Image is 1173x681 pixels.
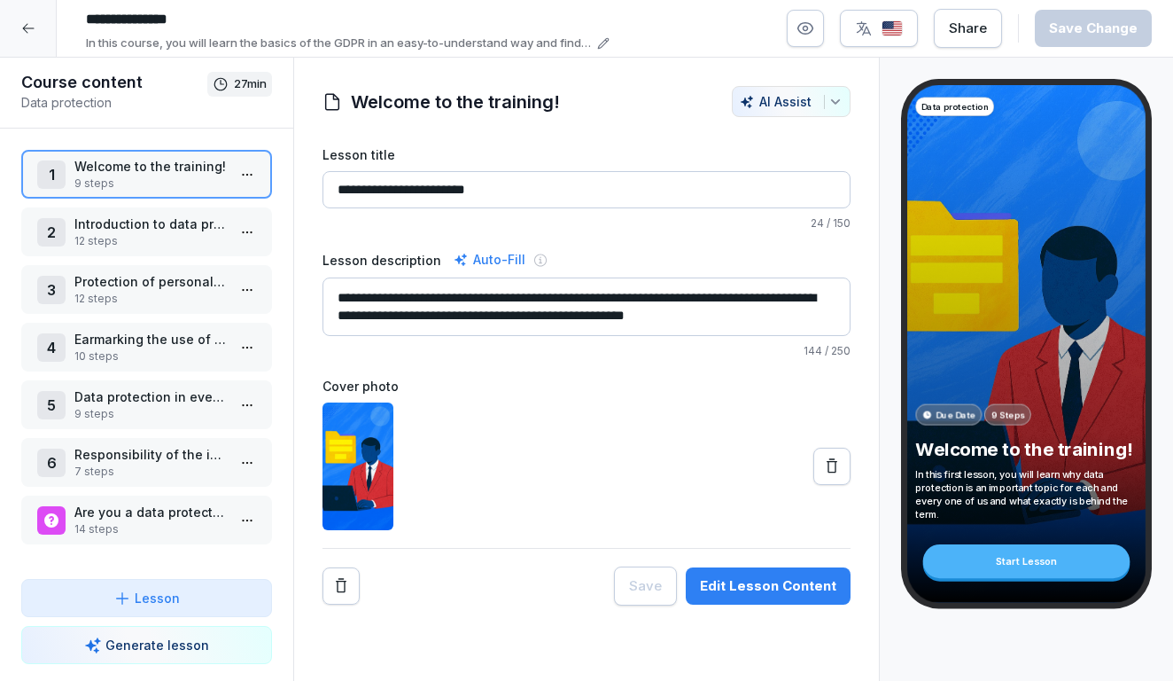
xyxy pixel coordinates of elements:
[74,521,226,537] p: 14 steps
[37,449,66,477] div: 6
[74,406,226,422] p: 9 steps
[135,589,180,607] p: Lesson
[629,576,662,596] div: Save
[37,276,66,304] div: 3
[21,72,207,93] h1: Course content
[21,323,272,372] div: 4Earmarking the use of data10 steps
[990,408,1024,420] p: 9 Steps
[74,445,226,464] p: Responsibility of the individual
[21,93,207,112] p: Data protection
[804,344,822,357] span: 144
[322,215,851,231] p: / 150
[21,438,272,487] div: 6Responsibility of the individual7 steps
[322,145,851,164] label: Lesson title
[936,408,975,420] p: Due Date
[351,89,560,115] h1: Welcome to the training!
[700,576,836,596] div: Edit Lesson Content
[37,218,66,247] div: 2
[1049,19,1138,38] div: Save Change
[37,391,66,419] div: 5
[949,19,987,38] div: Share
[322,343,851,359] p: / 250
[915,437,1137,460] p: Welcome to the training!
[37,333,66,362] div: 4
[21,207,272,256] div: 2Introduction to data protection12 steps
[1035,10,1152,47] button: Save Change
[74,464,226,480] p: 7 steps
[21,380,272,429] div: 5Data protection in everyday working life9 steps
[37,160,66,189] div: 1
[74,233,226,249] p: 12 steps
[740,94,843,109] div: AI Assist
[74,387,226,406] p: Data protection in everyday working life
[915,468,1137,521] p: In this first lesson, you will learn why data protection is an important topic for each and every...
[74,272,226,291] p: Protection of personal data
[21,496,272,544] div: Are you a data protection professional?14 steps
[686,567,851,605] button: Edit Lesson Content
[86,35,592,52] p: In this course, you will learn the basics of the GDPR in an easy-to-understand way and find out h...
[322,567,360,605] button: Remove
[74,503,226,521] p: Are you a data protection professional?
[74,330,226,348] p: Earmarking the use of data
[811,216,824,230] span: 24
[74,348,226,364] p: 10 steps
[921,100,989,113] p: Data protection
[732,86,851,117] button: AI Assist
[450,249,529,270] div: Auto-Fill
[21,626,272,664] button: Generate lesson
[322,251,441,270] label: Lesson description
[21,265,272,314] div: 3Protection of personal data12 steps
[322,403,393,530] img: j2el9o86udhr8uan64n0lli6.png
[923,544,1130,578] div: Start Lesson
[74,291,226,307] p: 12 steps
[882,20,903,37] img: us.svg
[74,176,226,192] p: 9 steps
[934,9,1002,48] button: Share
[105,636,209,654] p: Generate lesson
[21,579,272,617] button: Lesson
[21,150,272,199] div: 1Welcome to the training!9 steps
[74,215,226,233] p: Introduction to data protection
[322,377,851,395] label: Cover photo
[234,75,267,93] p: 27 min
[74,157,226,176] p: Welcome to the training!
[614,567,677,606] button: Save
